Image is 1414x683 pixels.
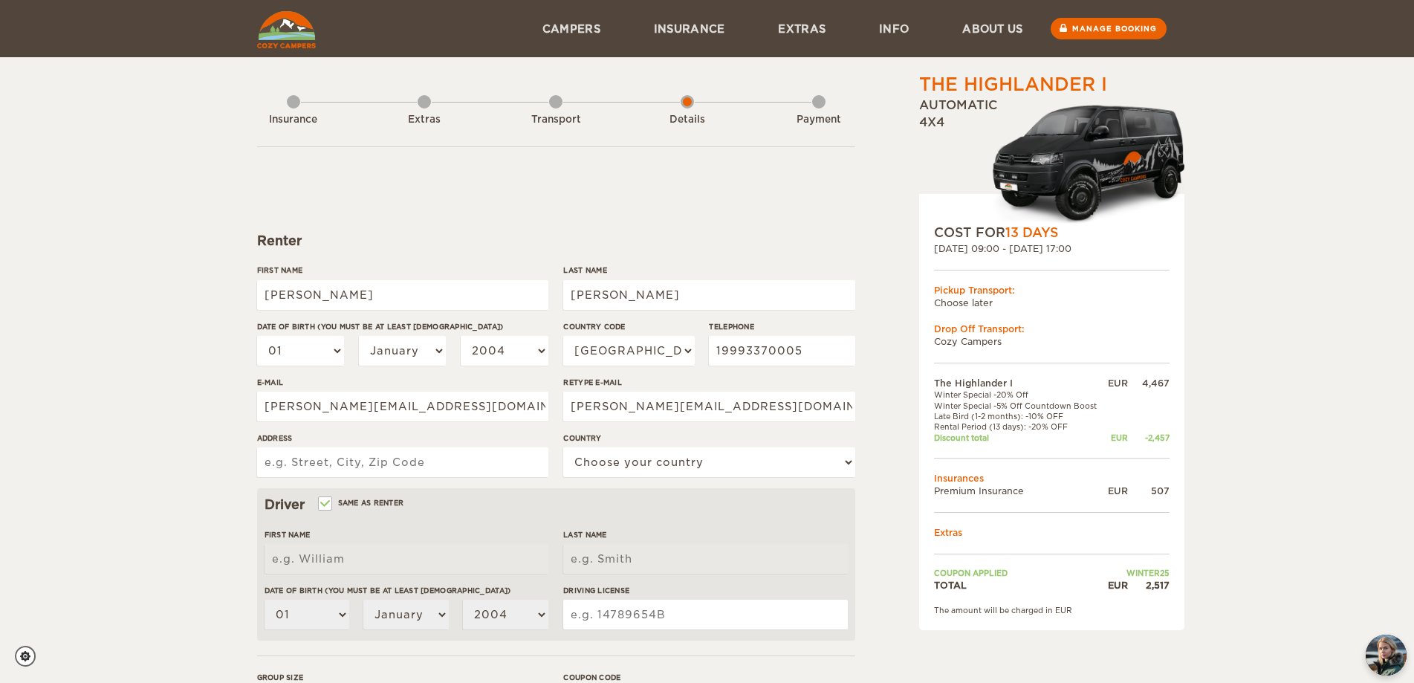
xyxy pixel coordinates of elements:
td: Premium Insurance [934,485,1105,497]
td: Choose later [934,297,1170,309]
div: Details [646,113,728,127]
img: Cozy-3.png [979,102,1184,224]
div: Transport [515,113,597,127]
label: Country [563,433,854,444]
td: Winter Special -20% Off [934,389,1105,400]
label: Retype E-mail [563,377,854,388]
label: Address [257,433,548,444]
label: Same as renter [320,496,404,510]
div: The Highlander I [919,72,1107,97]
div: Insurance [253,113,334,127]
input: e.g. Street, City, Zip Code [257,447,548,477]
button: chat-button [1366,635,1407,676]
label: First Name [265,529,548,540]
div: 2,517 [1128,579,1170,592]
label: First Name [257,265,548,276]
div: 507 [1128,485,1170,497]
td: Coupon applied [934,568,1105,578]
label: Group size [257,672,548,683]
td: Insurances [934,472,1170,485]
label: Country Code [563,321,694,332]
div: EUR [1104,433,1127,443]
label: Coupon code [563,672,854,683]
a: Manage booking [1051,18,1167,39]
label: Driving License [563,585,847,596]
input: e.g. Smith [563,544,847,574]
label: Date of birth (You must be at least [DEMOGRAPHIC_DATA]) [265,585,548,596]
input: e.g. William [257,280,548,310]
input: e.g. 14789654B [563,600,847,629]
input: e.g. 1 234 567 890 [709,336,854,366]
input: e.g. William [265,544,548,574]
div: Extras [383,113,465,127]
input: e.g. example@example.com [257,392,548,421]
img: Freyja at Cozy Campers [1366,635,1407,676]
div: -2,457 [1128,433,1170,443]
td: Winter Special -5% Off Countdown Boost [934,401,1105,411]
div: 4,467 [1128,377,1170,389]
td: TOTAL [934,579,1105,592]
label: E-mail [257,377,548,388]
td: Extras [934,526,1170,539]
div: Automatic 4x4 [919,97,1184,224]
div: [DATE] 09:00 - [DATE] 17:00 [934,242,1170,255]
div: EUR [1104,377,1127,389]
input: e.g. Smith [563,280,854,310]
td: Discount total [934,433,1105,443]
td: Cozy Campers [934,335,1170,348]
div: Pickup Transport: [934,284,1170,297]
div: Drop Off Transport: [934,323,1170,335]
td: The Highlander I [934,377,1105,389]
div: Payment [778,113,860,127]
div: Driver [265,496,848,514]
a: Cookie settings [15,646,45,667]
div: COST FOR [934,224,1170,242]
div: EUR [1104,579,1127,592]
td: Late Bird (1-2 months): -10% OFF [934,411,1105,421]
label: Telephone [709,321,854,332]
div: The amount will be charged in EUR [934,605,1170,615]
label: Date of birth (You must be at least [DEMOGRAPHIC_DATA]) [257,321,548,332]
img: Cozy Campers [257,11,316,48]
div: EUR [1104,485,1127,497]
td: Rental Period (13 days): -20% OFF [934,421,1105,432]
input: Same as renter [320,500,329,510]
label: Last Name [563,265,854,276]
div: Renter [257,232,855,250]
td: WINTER25 [1104,568,1169,578]
input: e.g. example@example.com [563,392,854,421]
span: 13 Days [1005,225,1058,240]
label: Last Name [563,529,847,540]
